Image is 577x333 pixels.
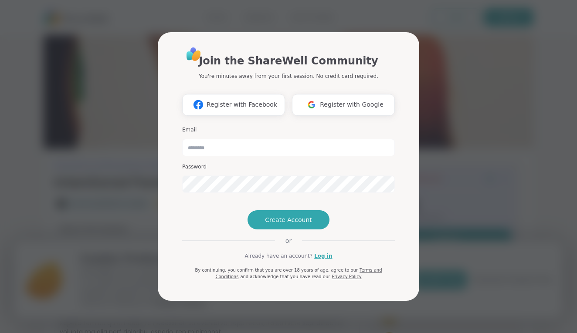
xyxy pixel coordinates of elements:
span: Register with Facebook [207,100,277,109]
button: Create Account [248,210,329,229]
img: ShareWell Logomark [190,97,207,113]
p: You're minutes away from your first session. No credit card required. [199,72,378,80]
h3: Email [182,126,395,134]
h1: Join the ShareWell Community [199,53,378,69]
span: Register with Google [320,100,384,109]
h3: Password [182,163,395,171]
img: ShareWell Logomark [303,97,320,113]
span: and acknowledge that you have read our [240,274,330,279]
img: ShareWell Logo [184,44,204,64]
span: or [275,236,302,245]
a: Privacy Policy [332,274,361,279]
a: Log in [314,252,332,260]
button: Register with Google [292,94,395,116]
a: Terms and Conditions [215,268,382,279]
span: By continuing, you confirm that you are over 18 years of age, agree to our [195,268,358,272]
span: Already have an account? [244,252,312,260]
button: Register with Facebook [182,94,285,116]
span: Create Account [265,215,312,224]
